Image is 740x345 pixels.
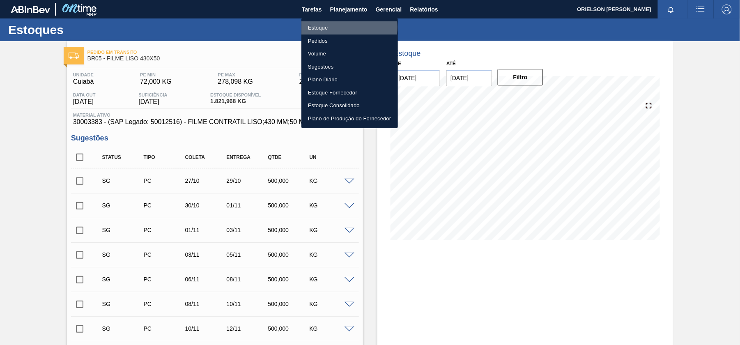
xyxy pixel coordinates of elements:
[301,112,398,125] a: Plano de Produção do Fornecedor
[301,21,398,34] a: Estoque
[301,86,398,99] a: Estoque Fornecedor
[301,73,398,86] a: Plano Diário
[301,34,398,48] a: Pedidos
[301,99,398,112] a: Estoque Consolidado
[301,60,398,74] a: Sugestões
[301,47,398,60] a: Volume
